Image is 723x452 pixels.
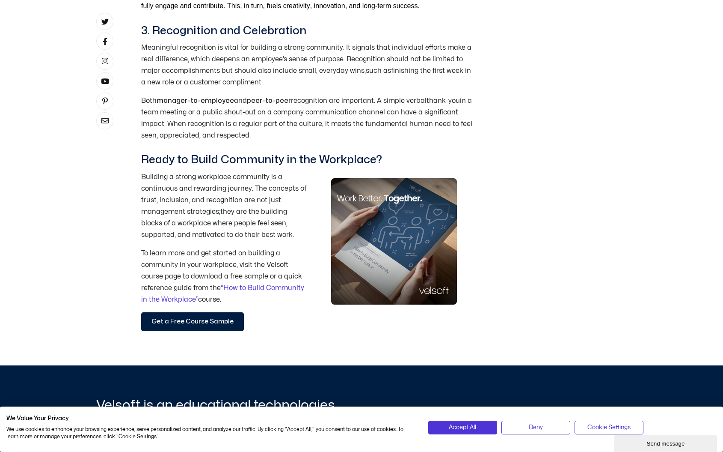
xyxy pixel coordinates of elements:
[219,208,220,215] span: ;
[141,97,157,104] span: Both
[501,421,570,434] button: Deny all cookies
[427,97,460,104] span: thank-you
[141,312,244,331] a: Get a Free Course Sample
[6,415,415,422] h2: We Value Your Privacy
[234,97,247,104] span: and
[141,284,304,303] a: “How to Build Community in the Workplace”
[6,426,415,440] p: We use cookies to enhance your browsing experience, serve personalized content, and analyze our t...
[151,317,234,327] span: Get a Free Course Sample
[247,97,291,104] span: peer-to-peer
[449,423,476,432] span: Accept All
[141,208,294,238] span: they are the building blocks of a workplace where people feel seen, supported, and motivated to d...
[587,423,631,432] span: Cookie Settings
[157,97,234,104] span: manager-to-employee
[575,421,643,434] button: Adjust cookie preferences
[291,97,427,104] span: recognition are important. A simple verbal
[141,174,306,215] span: Building a strong workplace community is a continuous and rewarding journey. The concepts of trus...
[141,153,477,167] h3: Ready to Build Community in the Workplace?
[366,67,391,74] span: such as
[529,423,543,432] span: Deny
[614,433,719,452] iframe: chat widget
[428,421,497,434] button: Accept all cookies
[141,250,304,303] span: To learn more and get started on building a community in your workplace, visit the Velsoft course...
[141,44,471,74] span: Meaningful recognition is vital for building a strong community. It signals that individual effor...
[141,24,477,38] h3: 3. Recognition and Celebration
